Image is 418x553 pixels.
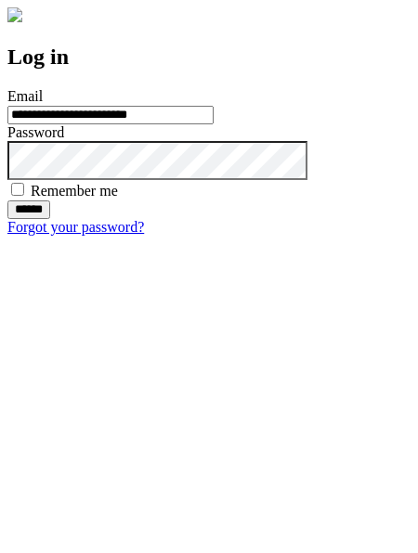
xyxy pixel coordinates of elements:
[7,7,22,22] img: logo-4e3dc11c47720685a147b03b5a06dd966a58ff35d612b21f08c02c0306f2b779.png
[7,124,64,140] label: Password
[7,219,144,235] a: Forgot your password?
[31,183,118,199] label: Remember me
[7,88,43,104] label: Email
[7,45,411,70] h2: Log in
